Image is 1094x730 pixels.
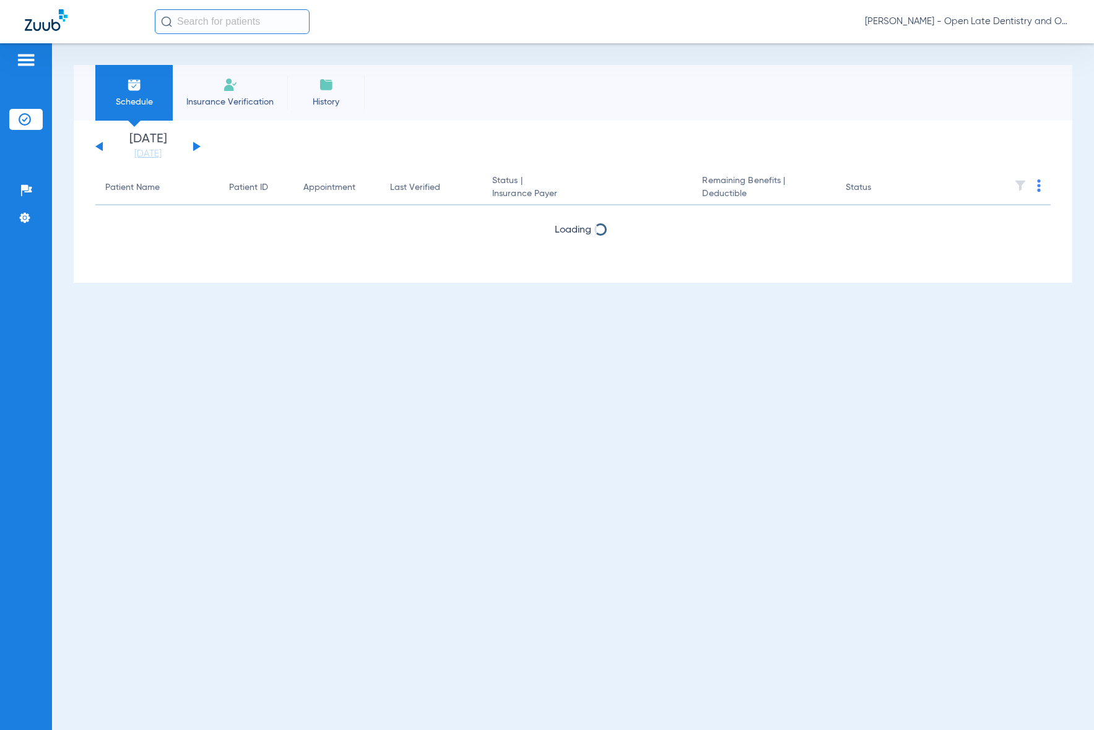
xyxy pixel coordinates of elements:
th: Remaining Benefits | [692,171,835,205]
img: Manual Insurance Verification [223,77,238,92]
span: Insurance Verification [182,96,278,108]
div: Last Verified [390,181,472,194]
th: Status [836,171,919,205]
li: [DATE] [111,133,185,160]
input: Search for patients [155,9,310,34]
img: Zuub Logo [25,9,67,31]
img: filter.svg [1014,179,1027,192]
div: Patient Name [105,181,160,194]
img: Search Icon [161,16,172,27]
span: Deductible [702,187,825,200]
img: Schedule [127,77,142,92]
img: group-dot-blue.svg [1037,179,1041,192]
div: Last Verified [390,181,440,194]
div: Patient ID [229,181,284,194]
span: Schedule [105,96,163,108]
span: Insurance Payer [492,187,682,200]
span: History [297,96,355,108]
span: Loading [555,225,591,235]
img: hamburger-icon [16,53,36,67]
div: Appointment [303,181,355,194]
a: [DATE] [111,148,185,160]
div: Appointment [303,181,370,194]
div: Patient ID [229,181,268,194]
div: Patient Name [105,181,209,194]
th: Status | [482,171,692,205]
img: History [319,77,334,92]
span: [PERSON_NAME] - Open Late Dentistry and Orthodontics [865,15,1069,28]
